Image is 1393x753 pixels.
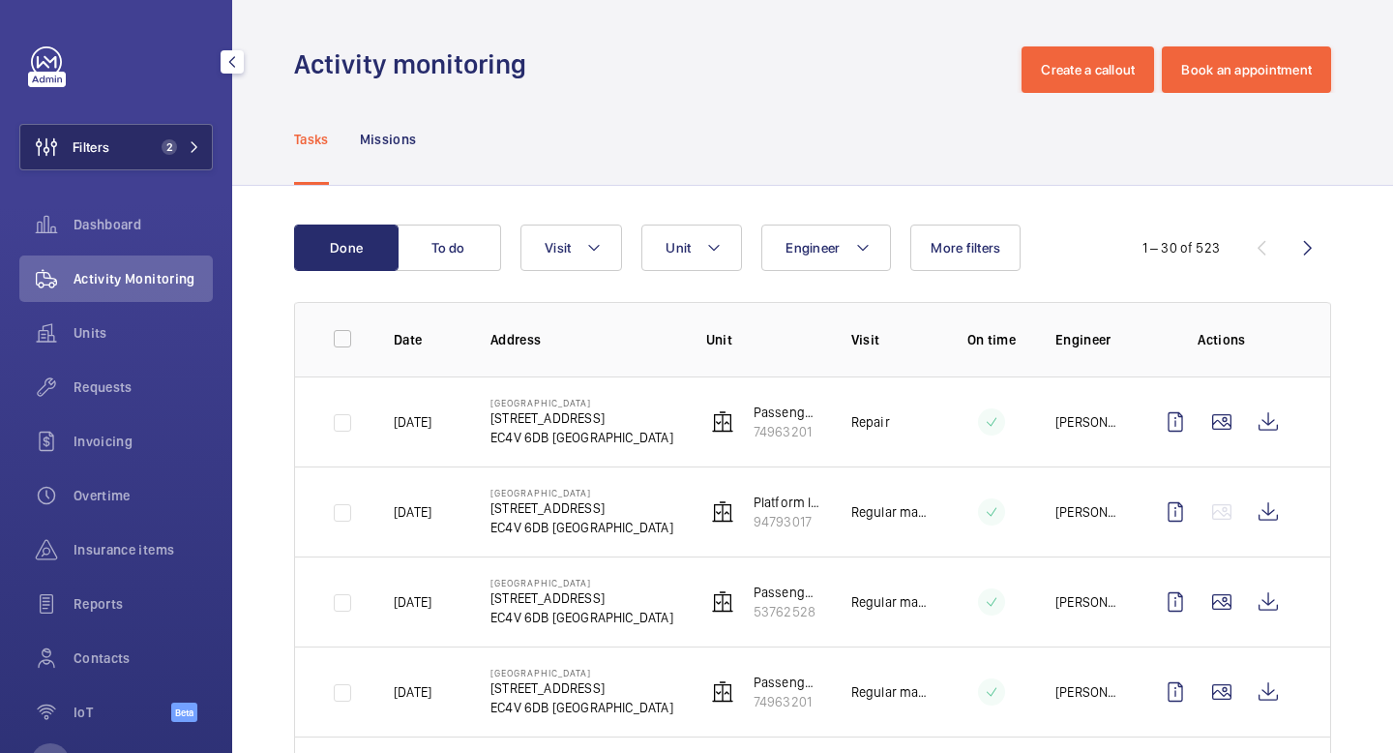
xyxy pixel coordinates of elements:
[641,225,742,271] button: Unit
[294,130,329,149] p: Tasks
[520,225,622,271] button: Visit
[754,673,820,692] p: Passenger lift A left side
[490,698,673,717] p: EC4V 6DB [GEOGRAPHIC_DATA]
[490,667,673,678] p: [GEOGRAPHIC_DATA]
[74,703,171,722] span: IoT
[754,692,820,711] p: 74963201
[394,330,459,349] p: Date
[754,583,820,602] p: Passenger lift B middle [PERSON_NAME]/selcom
[785,240,840,256] span: Engineer
[754,512,820,531] p: 94793017
[931,240,1000,256] span: More filters
[711,500,734,524] img: elevator.svg
[74,540,213,559] span: Insurance items
[711,590,734,614] img: elevator.svg
[706,330,820,349] p: Unit
[1152,330,1291,349] p: Actions
[545,240,571,256] span: Visit
[490,588,673,608] p: [STREET_ADDRESS]
[74,215,213,234] span: Dashboard
[666,240,691,256] span: Unit
[74,323,213,343] span: Units
[490,608,673,627] p: EC4V 6DB [GEOGRAPHIC_DATA]
[1142,238,1220,257] div: 1 – 30 of 523
[851,592,928,612] p: Regular maintenance
[490,428,673,447] p: EC4V 6DB [GEOGRAPHIC_DATA]
[397,225,501,271] button: To do
[294,225,399,271] button: Done
[490,498,673,518] p: [STREET_ADDRESS]
[754,602,820,621] p: 53762528
[394,502,431,522] p: [DATE]
[1055,502,1121,522] p: [PERSON_NAME]
[74,377,213,397] span: Requests
[490,487,673,498] p: [GEOGRAPHIC_DATA]
[73,137,109,157] span: Filters
[394,592,431,612] p: [DATE]
[910,225,1021,271] button: More filters
[171,703,197,722] span: Beta
[851,682,928,702] p: Regular maintenance
[1162,46,1331,93] button: Book an appointment
[851,330,928,349] p: Visit
[754,403,820,422] p: Passenger lift A left side
[394,412,431,432] p: [DATE]
[394,682,431,702] p: [DATE]
[74,648,213,668] span: Contacts
[74,486,213,505] span: Overtime
[74,594,213,614] span: Reports
[162,139,177,155] span: 2
[294,46,538,82] h1: Activity monitoring
[1055,682,1121,702] p: [PERSON_NAME]
[74,269,213,288] span: Activity Monitoring
[490,678,673,698] p: [STREET_ADDRESS]
[711,680,734,704] img: elevator.svg
[754,493,820,512] p: Platform lift LH
[360,130,417,149] p: Missions
[959,330,1024,349] p: On time
[754,422,820,441] p: 74963201
[490,577,673,588] p: [GEOGRAPHIC_DATA]
[74,432,213,451] span: Invoicing
[490,397,673,408] p: [GEOGRAPHIC_DATA]
[1022,46,1154,93] button: Create a callout
[490,518,673,537] p: EC4V 6DB [GEOGRAPHIC_DATA]
[490,330,675,349] p: Address
[19,124,213,170] button: Filters2
[851,502,928,522] p: Regular maintenance
[761,225,891,271] button: Engineer
[711,410,734,434] img: elevator.svg
[1055,592,1121,612] p: [PERSON_NAME]
[1055,330,1121,349] p: Engineer
[851,412,890,432] p: Repair
[1055,412,1121,432] p: [PERSON_NAME]
[490,408,673,428] p: [STREET_ADDRESS]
